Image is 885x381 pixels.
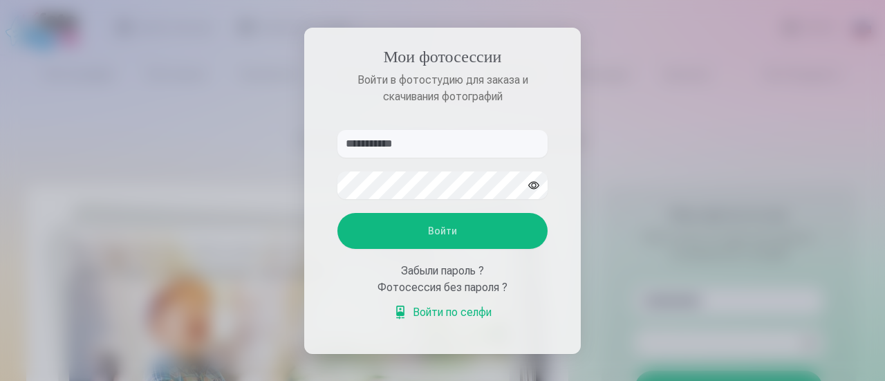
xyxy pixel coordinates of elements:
p: Войти в фотостудию для заказа и скачивания фотографий [324,72,561,105]
a: Войти по селфи [393,304,492,321]
h4: Мои фотосессии [324,47,561,72]
div: Фотосессия без пароля ? [337,279,548,296]
button: Войти [337,213,548,249]
div: Забыли пароль ? [337,263,548,279]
